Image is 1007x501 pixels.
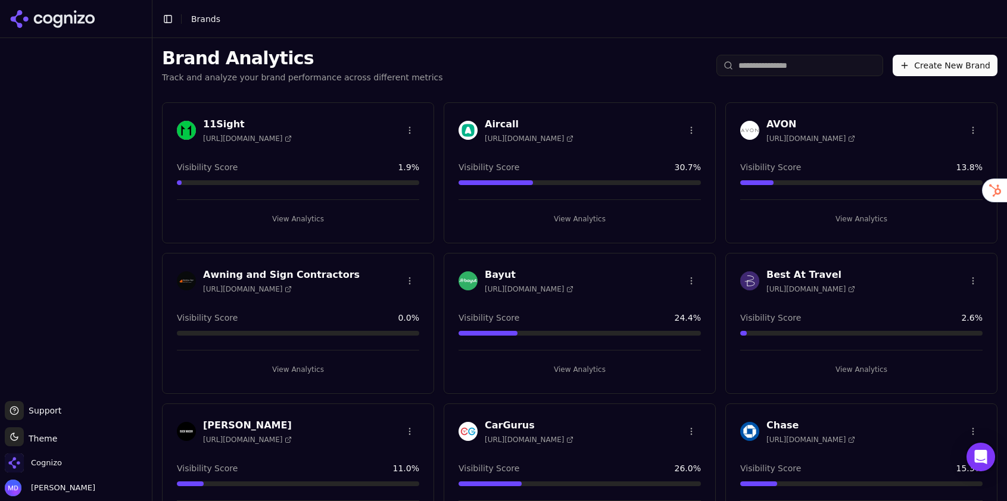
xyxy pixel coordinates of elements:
span: Visibility Score [177,312,238,324]
span: Visibility Score [177,462,238,474]
img: CarGurus [459,422,478,441]
nav: breadcrumb [191,13,220,25]
button: Create New Brand [893,55,997,76]
span: Visibility Score [459,462,519,474]
span: [PERSON_NAME] [26,483,95,493]
span: [URL][DOMAIN_NAME] [485,284,573,294]
span: [URL][DOMAIN_NAME] [766,435,855,444]
span: Visibility Score [459,312,519,324]
h3: Bayut [485,268,573,282]
span: [URL][DOMAIN_NAME] [203,134,292,143]
h3: CarGurus [485,418,573,433]
span: 13.8 % [956,161,983,173]
span: 24.4 % [675,312,701,324]
img: AVON [740,121,759,140]
img: 11Sight [177,121,196,140]
button: View Analytics [740,209,983,228]
span: [URL][DOMAIN_NAME] [203,435,292,444]
span: Visibility Score [740,462,801,474]
img: Buck Mason [177,422,196,441]
h3: [PERSON_NAME] [203,418,292,433]
span: Theme [24,434,57,443]
span: 1.9 % [398,161,419,173]
button: Open organization switcher [5,453,62,472]
img: Aircall [459,121,478,140]
h3: 11Sight [203,117,292,131]
p: Track and analyze your brand performance across different metrics [162,71,443,83]
span: Visibility Score [177,161,238,173]
img: Bayut [459,271,478,290]
button: View Analytics [177,360,419,379]
button: View Analytics [459,360,701,379]
img: Awning and Sign Contractors [177,271,196,290]
span: [URL][DOMAIN_NAME] [203,284,292,294]
h3: Awning and Sign Contractors [203,268,360,282]
div: Open Intercom Messenger [967,443,995,471]
span: 30.7 % [675,161,701,173]
span: [URL][DOMAIN_NAME] [766,284,855,294]
span: Cognizo [31,458,62,468]
span: 11.0 % [393,462,419,474]
h3: Aircall [485,117,573,131]
span: [URL][DOMAIN_NAME] [766,134,855,143]
h3: Chase [766,418,855,433]
span: [URL][DOMAIN_NAME] [485,134,573,143]
button: View Analytics [740,360,983,379]
span: Visibility Score [740,161,801,173]
img: Chase [740,422,759,441]
span: 26.0 % [675,462,701,474]
img: Melissa Dowd [5,480,21,496]
h3: Best At Travel [766,268,855,282]
button: Open user button [5,480,95,496]
button: View Analytics [177,209,419,228]
span: 2.6 % [961,312,983,324]
span: [URL][DOMAIN_NAME] [485,435,573,444]
span: Brands [191,14,220,24]
span: 15.3 % [956,462,983,474]
span: Visibility Score [459,161,519,173]
span: Support [24,405,61,417]
img: Cognizo [5,453,24,472]
button: View Analytics [459,209,701,228]
span: Visibility Score [740,312,801,324]
span: 0.0 % [398,312,419,324]
h1: Brand Analytics [162,48,443,69]
img: Best At Travel [740,271,759,290]
h3: AVON [766,117,855,131]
